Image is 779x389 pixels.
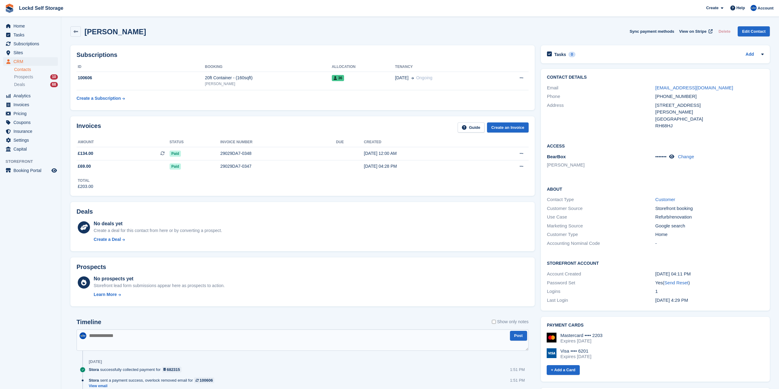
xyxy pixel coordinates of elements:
h2: Tasks [554,52,566,57]
div: Contact Type [547,196,655,203]
a: menu [3,127,58,136]
a: menu [3,145,58,153]
img: Mastercard Logo [547,333,556,342]
div: [DATE] 04:11 PM [655,271,764,278]
div: [STREET_ADDRESS] [655,102,764,109]
div: Marketing Source [547,223,655,230]
span: Stora [89,367,99,372]
a: Deals 68 [14,81,58,88]
h2: About [547,186,764,192]
div: 0 [568,52,575,57]
div: No deals yet [94,220,222,227]
span: Create [706,5,718,11]
h2: Invoices [77,122,101,133]
th: ID [77,62,205,72]
a: menu [3,118,58,127]
th: Booking [205,62,332,72]
a: 100606 [194,377,214,383]
th: Tenancy [395,62,495,72]
a: menu [3,100,58,109]
a: Learn More [94,291,225,298]
div: Customer Source [547,205,655,212]
span: £69.00 [78,163,91,170]
span: Coupons [13,118,50,127]
button: Sync payment methods [630,26,674,36]
div: Logins [547,288,655,295]
span: Prospects [14,74,33,80]
a: Contacts [14,67,58,73]
div: Last Login [547,297,655,304]
a: Create a Deal [94,236,222,243]
span: Subscriptions [13,39,50,48]
div: Use Case [547,214,655,221]
h2: Prospects [77,264,106,271]
span: Sites [13,48,50,57]
span: Ongoing [416,75,433,80]
a: [EMAIL_ADDRESS][DOMAIN_NAME] [655,85,733,90]
div: Google search [655,223,764,230]
a: Create a Subscription [77,93,125,104]
span: Pricing [13,109,50,118]
div: Expires [DATE] [560,354,591,359]
div: [DATE] 04:28 PM [364,163,482,170]
div: Total [78,178,93,183]
a: Add [746,51,754,58]
div: 29029DA7-0348 [220,150,336,157]
li: [PERSON_NAME] [547,162,655,169]
a: menu [3,22,58,30]
a: Customer [655,197,675,202]
span: [DATE] [395,75,409,81]
span: CRM [13,57,50,66]
div: 1:51 PM [510,367,525,372]
span: Invoices [13,100,50,109]
span: Deals [14,82,25,88]
a: View email [89,383,217,389]
div: [PHONE_NUMBER] [655,93,764,100]
span: Settings [13,136,50,144]
a: menu [3,48,58,57]
a: Lockd Self Storage [17,3,66,13]
img: Jonny Bleach [751,5,757,11]
span: Analytics [13,92,50,100]
div: 29029DA7-0347 [220,163,336,170]
span: Storefront [6,159,61,165]
h2: [PERSON_NAME] [84,28,146,36]
div: Visa •••• 6201 [560,348,591,354]
button: Post [510,331,527,341]
img: Visa Logo [547,348,556,358]
div: Create a deal for this contact from here or by converting a prospect. [94,227,222,234]
th: Invoice number [220,137,336,147]
div: No prospects yet [94,275,225,282]
div: Account Created [547,271,655,278]
a: menu [3,31,58,39]
div: Refurb/renovation [655,214,764,221]
h2: Payment cards [547,323,764,328]
span: Insurance [13,127,50,136]
div: Phone [547,93,655,100]
div: successfully collected payment for [89,367,185,372]
div: [DATE] 12:00 AM [364,150,482,157]
div: Password Set [547,279,655,286]
div: Storefront booking [655,205,764,212]
div: 682315 [167,367,180,372]
span: Tasks [13,31,50,39]
div: Create a Deal [94,236,121,243]
div: Address [547,102,655,129]
a: Change [678,154,694,159]
th: Amount [77,137,170,147]
h2: Contact Details [547,75,764,80]
div: - [655,240,764,247]
div: [GEOGRAPHIC_DATA] [655,116,764,123]
input: Show only notes [492,319,496,325]
div: sent a payment success, overlock removed email for [89,377,217,383]
div: Mastercard •••• 2203 [560,333,603,338]
span: 36 [332,75,344,81]
div: [PERSON_NAME] [655,109,764,116]
span: ( ) [663,280,690,285]
span: Paid [170,151,181,157]
h2: Access [547,143,764,149]
a: Create an Invoice [487,122,529,133]
h2: Timeline [77,319,101,326]
div: 68 [50,82,58,87]
a: + Add a Card [547,365,580,375]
